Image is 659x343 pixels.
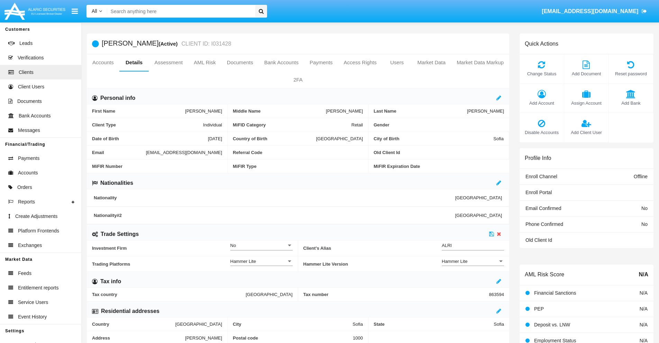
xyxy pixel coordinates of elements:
span: Referral Code [233,150,363,155]
span: City of Birth [374,136,493,141]
span: Country of Birth [233,136,316,141]
a: [EMAIL_ADDRESS][DOMAIN_NAME] [539,2,650,21]
span: Nationality [94,195,455,200]
span: First Name [92,108,185,114]
span: Feeds [18,270,31,277]
span: 863594 [489,292,504,297]
a: Access Rights [338,54,382,71]
h6: Tax info [100,278,121,285]
a: Details [119,54,149,71]
span: [DATE] [208,136,222,141]
span: Individual [203,122,222,127]
span: Hammer Lite Version [303,256,442,272]
span: N/A [639,270,648,279]
span: MiFIR Number [92,164,222,169]
span: Address [92,335,185,341]
span: N/A [640,322,648,327]
span: Hammer Lite [442,259,467,264]
h6: Personal info [100,94,135,102]
span: Deposit vs. LNW [534,322,570,327]
h5: [PERSON_NAME] [102,40,231,48]
span: [GEOGRAPHIC_DATA] [246,292,292,297]
span: [GEOGRAPHIC_DATA] [316,136,363,141]
span: Orders [17,184,32,191]
span: Add Bank [612,100,650,106]
span: [GEOGRAPHIC_DATA] [455,195,502,200]
span: Platform Frontends [18,227,59,235]
span: Add Account [523,100,560,106]
span: Enroll Portal [525,190,552,195]
span: [PERSON_NAME] [185,108,222,114]
a: Accounts [87,54,119,71]
span: [PERSON_NAME] [467,108,504,114]
span: Messages [18,127,40,134]
span: State [374,322,494,327]
span: Middle Name [233,108,326,114]
span: [EMAIL_ADDRESS][DOMAIN_NAME] [542,8,638,14]
a: Market Data [412,54,451,71]
span: Sofia [493,136,504,141]
span: Change Status [523,70,560,77]
span: Reset password [612,70,650,77]
span: Exchanges [18,242,42,249]
span: [GEOGRAPHIC_DATA] [455,213,502,218]
a: Users [382,54,412,71]
span: Clients [19,69,34,76]
span: [PERSON_NAME] [326,108,363,114]
span: Financial Sanctions [534,290,576,296]
span: N/A [640,306,648,312]
span: No [230,243,236,248]
span: Reports [18,198,35,206]
span: [EMAIL_ADDRESS][DOMAIN_NAME] [146,150,222,155]
a: Assessment [149,54,188,71]
span: Disable Accounts [523,129,560,136]
a: 2FA [87,72,509,88]
span: Tax country [92,292,246,297]
a: Payments [304,54,338,71]
span: No [641,221,648,227]
h6: Nationalities [100,179,133,187]
span: MiFIR Expiration Date [374,164,504,169]
span: Enroll Channel [525,174,557,179]
span: Create Adjustments [15,213,57,220]
h6: Quick Actions [525,40,558,47]
span: Leads [19,40,33,47]
small: CLIENT ID: I031428 [180,41,231,47]
span: Client Type [92,122,203,127]
span: Client’s Alias [303,240,442,256]
span: Accounts [18,169,38,177]
a: Bank Accounts [259,54,304,71]
a: Documents [221,54,259,71]
span: [GEOGRAPHIC_DATA] [175,322,222,327]
span: All [92,8,97,14]
h6: Trade Settings [101,230,139,238]
span: Postal code [233,335,353,341]
img: Logo image [3,1,66,21]
span: Service Users [18,299,48,306]
span: N/A [640,290,648,296]
span: Sofia [353,322,363,327]
span: Payments [18,155,39,162]
span: PEP [534,306,544,312]
h6: Profile Info [525,155,551,161]
span: Add Document [568,70,605,77]
span: City [233,322,353,327]
span: Client Users [18,83,44,90]
span: Email Confirmed [525,206,561,211]
a: All [86,8,107,15]
span: Documents [17,98,42,105]
span: Hammer Lite [230,259,256,264]
span: Gender [374,122,504,127]
span: Bank Accounts [19,112,51,120]
span: 1000 [353,335,363,341]
span: Email [92,150,146,155]
span: Old Client Id [374,150,504,155]
h6: AML Risk Score [525,271,564,278]
span: Offline [634,174,648,179]
span: Tax number [303,292,489,297]
span: Last Name [374,108,467,114]
span: Add Client User [568,129,605,136]
span: MiFID Category [233,122,351,127]
span: Nationality #2 [94,213,455,218]
input: Search [107,5,253,18]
